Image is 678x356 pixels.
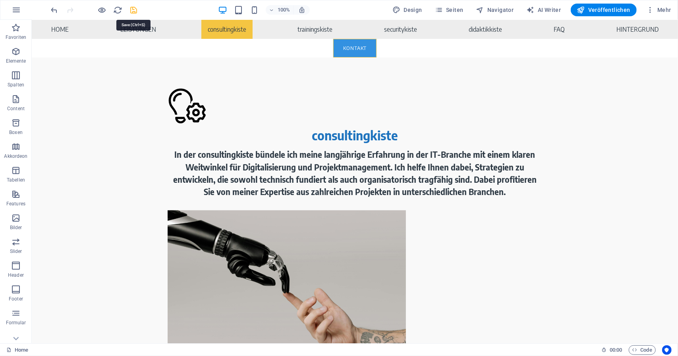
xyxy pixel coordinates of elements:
[278,5,290,15] h6: 100%
[577,6,630,14] span: Veröffentlichen
[97,5,107,15] button: Klicke hier, um den Vorschau-Modus zu verlassen
[629,345,656,355] button: Code
[9,129,23,136] p: Boxen
[389,4,425,16] button: Design
[473,4,517,16] button: Navigator
[129,5,139,15] button: save
[6,58,26,64] p: Elemente
[6,201,25,207] p: Features
[266,5,294,15] button: 100%
[435,6,464,14] span: Seiten
[50,5,59,15] button: undo
[615,347,616,353] span: :
[632,345,652,355] span: Code
[392,6,422,14] span: Design
[610,345,622,355] span: 00 00
[601,345,622,355] h6: Session-Zeit
[298,6,305,13] i: Bei Größenänderung Zoomstufe automatisch an das gewählte Gerät anpassen.
[643,4,674,16] button: Mehr
[4,153,27,159] p: Akkordeon
[7,105,25,112] p: Content
[114,6,123,15] i: Seite neu laden
[476,6,514,14] span: Navigator
[113,5,123,15] button: reload
[10,224,22,231] p: Bilder
[6,34,26,40] p: Favoriten
[8,272,24,278] p: Header
[10,248,22,255] p: Slider
[7,177,25,183] p: Tabellen
[571,4,637,16] button: Veröffentlichen
[523,4,564,16] button: AI Writer
[50,6,59,15] i: Rückgängig: Elemente löschen (Strg+Z)
[6,345,28,355] a: Klick, um Auswahl aufzuheben. Doppelklick öffnet Seitenverwaltung
[9,296,23,302] p: Footer
[527,6,561,14] span: AI Writer
[662,345,672,355] button: Usercentrics
[8,82,24,88] p: Spalten
[6,320,26,326] p: Formular
[646,6,671,14] span: Mehr
[432,4,467,16] button: Seiten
